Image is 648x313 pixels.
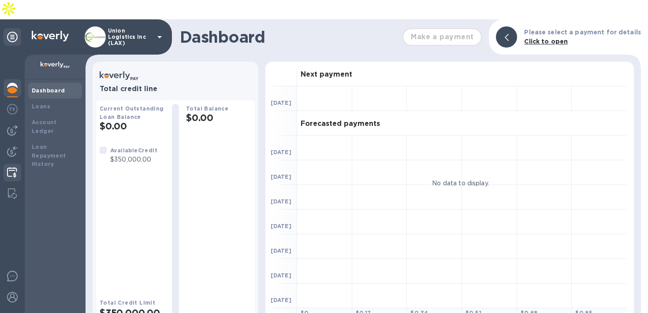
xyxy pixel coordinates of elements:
b: [DATE] [271,223,291,229]
h2: $0.00 [100,121,165,132]
b: [DATE] [271,173,291,180]
p: No data to display. [432,178,489,188]
b: Please select a payment for details [524,29,641,36]
b: [DATE] [271,198,291,205]
p: Union Logistics Inc (LAX) [108,28,152,46]
b: [DATE] [271,247,291,254]
b: Dashboard [32,87,65,94]
p: $350,000.00 [110,155,157,164]
b: Current Outstanding Loan Balance [100,105,164,120]
b: Loans [32,103,50,110]
div: Unpin categories [4,28,21,46]
img: Logo [32,31,69,41]
b: Loan Repayment History [32,144,66,168]
b: Total Balance [186,105,228,112]
b: Available Credit [110,147,157,154]
h3: Total credit line [100,85,251,93]
img: Credit hub [7,167,17,178]
b: Click to open [524,38,568,45]
img: Foreign exchange [7,104,18,114]
b: [DATE] [271,272,291,279]
h1: Dashboard [180,28,398,46]
b: Account Ledger [32,119,57,134]
h3: Next payment [301,70,352,79]
b: [DATE] [271,297,291,303]
h2: $0.00 [186,112,251,123]
b: [DATE] [271,149,291,155]
b: Total Credit Limit [100,299,155,306]
b: [DATE] [271,99,291,106]
h3: Forecasted payments [301,120,380,128]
